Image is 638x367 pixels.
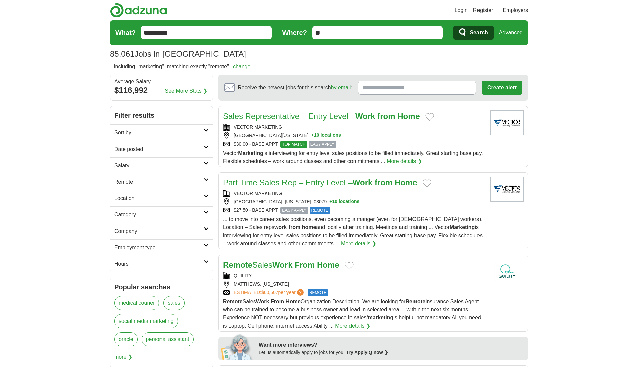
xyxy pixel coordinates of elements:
[308,289,328,296] span: REMOTE
[223,198,485,205] div: [GEOGRAPHIC_DATA], [US_STATE], 03079
[450,224,475,230] strong: Marketing
[223,178,417,187] a: Part Time Sales Rep – Entry Level –Work from Home
[114,227,204,235] h2: Company
[114,350,132,364] span: more ❯
[110,223,213,239] a: Company
[234,124,282,130] a: VECTOR MARKETING
[341,240,376,248] a: More details ❯
[238,84,352,92] span: Receive the newest jobs for this search :
[110,106,213,124] h2: Filter results
[274,224,287,230] strong: work
[302,224,316,230] strong: home
[110,49,246,58] h1: Jobs in [GEOGRAPHIC_DATA]
[473,6,493,14] a: Register
[271,299,284,304] strong: From
[114,314,178,328] a: social media marketing
[259,349,524,356] div: Let us automatically apply to jobs for you.
[368,315,393,320] strong: marketing
[110,239,213,256] a: Employment type
[329,198,359,205] button: +10 locations
[110,157,213,174] a: Salary
[375,178,392,187] strong: from
[453,26,493,40] button: Search
[163,296,184,310] a: sales
[114,63,250,71] h2: including "marketing", matching exactly "remote"
[470,26,488,39] span: Search
[223,299,481,329] span: Sales Organization Description: We are looking for Insurance Sales Agent who can be trained to be...
[114,145,204,153] h2: Date posted
[234,273,252,278] a: QUILITY
[223,112,420,121] a: Sales Representative – Entry Level –Work from Home
[110,141,213,157] a: Date posted
[490,110,524,135] img: Vector Marketing logo
[353,178,373,187] strong: Work
[423,179,431,187] button: Add to favorite jobs
[395,178,417,187] strong: Home
[223,260,339,269] a: RemoteSalesWork From Home
[490,177,524,202] img: Vector Marketing logo
[115,28,136,38] label: What?
[377,112,395,121] strong: from
[110,48,134,60] span: 85,061
[282,28,307,38] label: Where?
[223,299,243,304] strong: Remote
[259,341,524,349] div: Want more interviews?
[110,3,167,18] img: Adzuna logo
[261,290,278,295] span: $60,507
[289,224,301,230] strong: from
[110,174,213,190] a: Remote
[280,141,307,148] span: TOP MATCH
[272,260,293,269] strong: Work
[114,296,159,310] a: medical courier
[114,178,204,186] h2: Remote
[223,281,485,288] div: MATTHEWS, [US_STATE]
[223,150,483,164] span: Vector is interviewing for entry level sales positions to be filled immediately. Great starting b...
[223,207,485,214] div: $27.50 - BASE APPT
[310,207,330,214] span: REMOTE
[110,256,213,272] a: Hours
[110,190,213,206] a: Location
[110,206,213,223] a: Category
[280,207,308,214] span: EASY APPLY
[387,157,422,165] a: More details ❯
[397,112,420,121] strong: Home
[114,211,204,219] h2: Category
[285,299,300,304] strong: Home
[317,260,339,269] strong: Home
[223,132,485,139] div: [GEOGRAPHIC_DATA][US_STATE]
[114,79,209,84] div: Average Salary
[238,150,263,156] strong: Marketing
[295,260,315,269] strong: From
[256,299,269,304] strong: Work
[405,299,425,304] strong: Remote
[355,112,375,121] strong: Work
[234,191,282,196] a: VECTOR MARKETING
[329,198,332,205] span: +
[499,26,523,39] a: Advanced
[114,194,204,202] h2: Location
[309,141,336,148] span: EASY APPLY
[455,6,468,14] a: Login
[482,81,522,95] button: Create alert
[311,132,341,139] button: +10 locations
[114,282,209,292] h2: Popular searches
[234,289,305,296] a: ESTIMATED:$60,507per year?
[223,260,252,269] strong: Remote
[165,87,208,95] a: See More Stats ❯
[114,332,138,346] a: oracle
[490,259,524,284] img: Quility Insurance logo
[114,129,204,137] h2: Sort by
[233,64,251,69] a: change
[331,85,351,90] a: by email
[503,6,528,14] a: Employers
[114,162,204,170] h2: Salary
[346,350,388,355] a: Try ApplyIQ now ❯
[223,141,485,148] div: $30.00 - BASE APPT
[425,113,434,121] button: Add to favorite jobs
[297,289,304,296] span: ?
[345,262,354,270] button: Add to favorite jobs
[114,84,209,96] div: $116,992
[110,124,213,141] a: Sort by
[223,216,483,246] span: ... to move into career sales positions, even becoming a manger (even for [DEMOGRAPHIC_DATA] work...
[114,244,204,252] h2: Employment type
